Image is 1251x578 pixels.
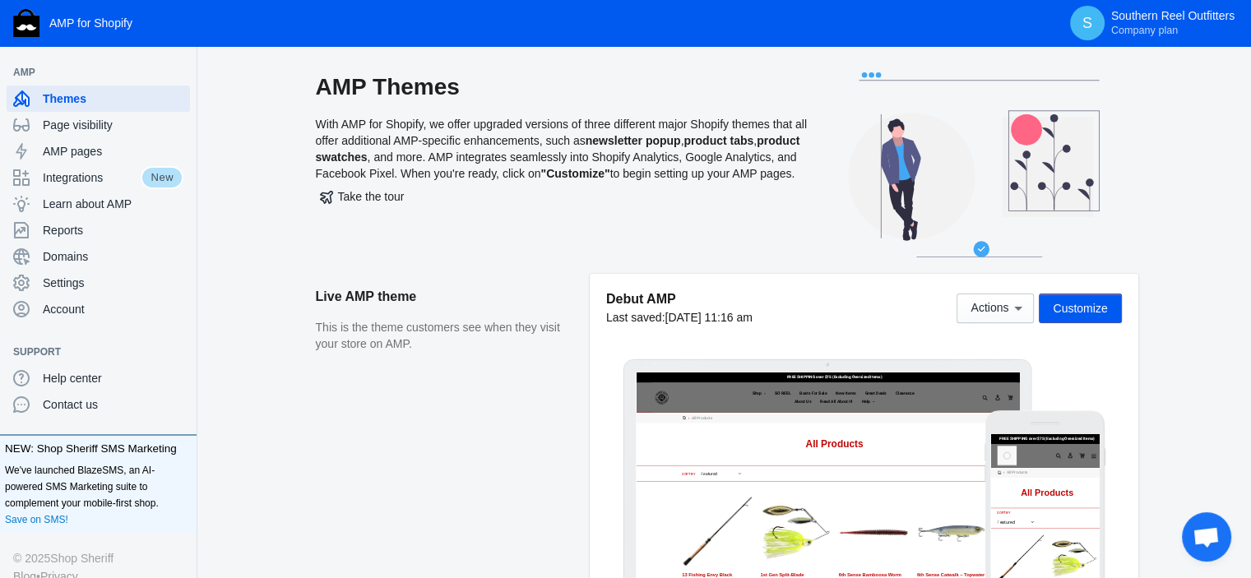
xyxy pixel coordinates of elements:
a: Clearance [753,53,825,76]
span: › [152,127,155,145]
span: All Products [47,107,109,124]
button: Customize [1039,294,1121,323]
a: Learn about AMP [7,191,190,217]
img: image [18,37,76,95]
a: New Items [577,53,653,76]
img: Shop Sheriff Logo [13,9,39,37]
p: This is the theme customers see when they visit your store on AMP. [316,320,573,352]
button: Actions [957,294,1034,323]
span: Themes [43,90,183,107]
button: Shop [332,53,389,76]
button: Add a sales channel [167,69,193,76]
span: All Products [497,197,666,229]
span: Shop [341,57,368,72]
span: AMP [13,64,167,81]
a: Page visibility [7,112,190,138]
span: Take the tour [320,190,405,203]
span: Support [13,344,167,360]
button: Help [654,76,709,100]
b: newsletter popup [586,134,681,147]
span: Boats For Sale [480,57,559,72]
label: Sort by [134,294,172,308]
label: Sort by [18,227,132,242]
span: [DATE] 11:16 am [665,311,752,324]
button: Take the tour [316,182,409,211]
span: Great Deals [671,57,735,72]
span: All Products [162,127,224,145]
span: Contact us [43,396,183,413]
span: Company plan [1111,24,1178,37]
div: © 2025 [13,549,183,567]
a: Shop Sheriff [50,549,114,567]
span: Help center [43,370,183,386]
span: Clearance [762,57,817,72]
a: SO REEL [398,53,461,76]
a: Read All About It! [532,76,644,100]
a: Save on SMS! [5,511,68,528]
span: New [141,166,183,189]
span: Reports [43,222,183,238]
span: New Items [586,57,645,72]
h5: Debut AMP [606,290,753,307]
a: Home [20,110,30,121]
a: Reports [7,217,190,243]
div: Open chat [1182,512,1231,562]
div: With AMP for Shopify, we offer upgraded versions of three different major Shopify themes that all... [316,72,809,274]
a: Themes [7,86,190,112]
a: Domains [7,243,190,270]
h2: Live AMP theme [316,274,573,320]
a: About Us [456,76,522,100]
span: Account [43,301,183,317]
span: Learn about AMP [43,196,183,212]
span: SO REEL [406,57,453,72]
span: Integrations [43,169,141,186]
a: Great Deals [663,53,744,76]
span: Help [662,81,688,96]
span: Read All About It! [540,81,636,96]
span: AMP pages [43,143,183,160]
span: AMP for Shopify [49,16,132,30]
span: Settings [43,275,183,291]
a: IntegrationsNew [7,164,190,191]
a: AMP pages [7,138,190,164]
span: Actions [971,302,1008,315]
span: S [1079,15,1096,31]
span: About Us [464,81,514,96]
div: Last saved: [606,309,753,326]
a: Boats For Sale [471,53,568,76]
span: Domains [43,248,183,265]
span: Page visibility [43,117,183,133]
b: "Customize" [540,167,609,180]
button: Add a sales channel [167,349,193,355]
span: › [37,107,40,124]
a: Contact us [7,391,190,418]
button: Menu [285,49,319,82]
a: Settings [7,270,190,296]
span: All Products [87,160,242,190]
h2: AMP Themes [316,72,809,102]
a: Account [7,296,190,322]
a: Home [136,131,146,141]
img: image [45,48,103,105]
b: product tabs [683,134,753,147]
span: Customize [1053,302,1107,315]
p: Southern Reel Outfitters [1111,9,1235,37]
